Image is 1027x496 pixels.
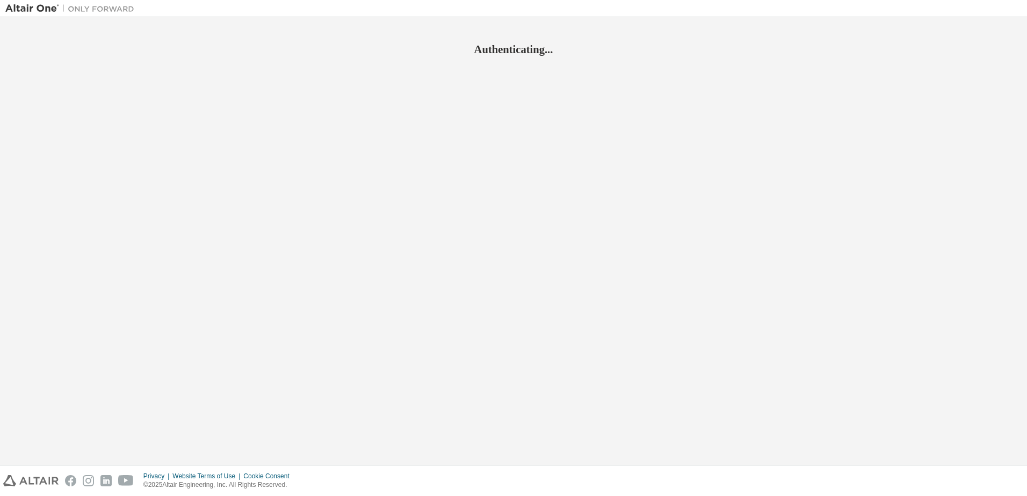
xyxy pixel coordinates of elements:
div: Website Terms of Use [172,472,243,480]
img: instagram.svg [83,475,94,486]
div: Privacy [143,472,172,480]
div: Cookie Consent [243,472,295,480]
img: Altair One [5,3,140,14]
p: © 2025 Altair Engineering, Inc. All Rights Reserved. [143,480,296,490]
h2: Authenticating... [5,42,1022,56]
img: altair_logo.svg [3,475,59,486]
img: youtube.svg [118,475,134,486]
img: linkedin.svg [100,475,112,486]
img: facebook.svg [65,475,76,486]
